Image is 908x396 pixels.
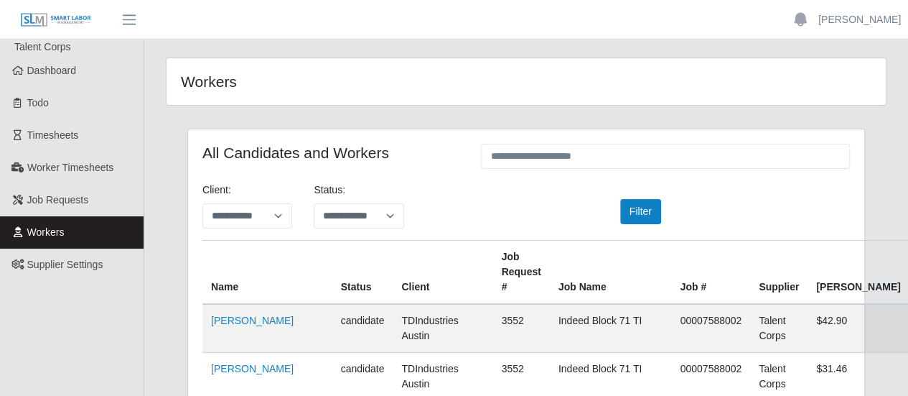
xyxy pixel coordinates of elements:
label: Client: [202,183,231,198]
span: Timesheets [27,129,79,141]
button: Filter [620,199,661,224]
span: Talent Corps [14,41,71,52]
h4: All Candidates and Workers [202,144,459,162]
td: 3552 [492,304,549,353]
a: [PERSON_NAME] [211,315,294,326]
td: candidate [332,304,393,353]
span: Supplier Settings [27,259,103,270]
label: Status: [314,183,345,198]
th: Supplier [750,241,808,305]
th: Job Name [550,241,672,305]
a: [PERSON_NAME] [211,363,294,374]
td: Indeed Block 71 TI [550,304,672,353]
span: Job Requests [27,194,89,206]
th: Client [393,241,492,305]
th: Job Request # [492,241,549,305]
span: Workers [27,226,65,238]
th: Status [332,241,393,305]
span: Todo [27,97,49,109]
img: SLM Logo [20,12,92,28]
td: Talent Corps [750,304,808,353]
td: 00007588002 [671,304,750,353]
h4: Workers [181,73,456,91]
th: Job # [671,241,750,305]
span: Worker Timesheets [27,162,113,173]
a: [PERSON_NAME] [818,12,901,27]
span: Dashboard [27,65,77,76]
td: TDIndustries Austin [393,304,492,353]
th: Name [202,241,332,305]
